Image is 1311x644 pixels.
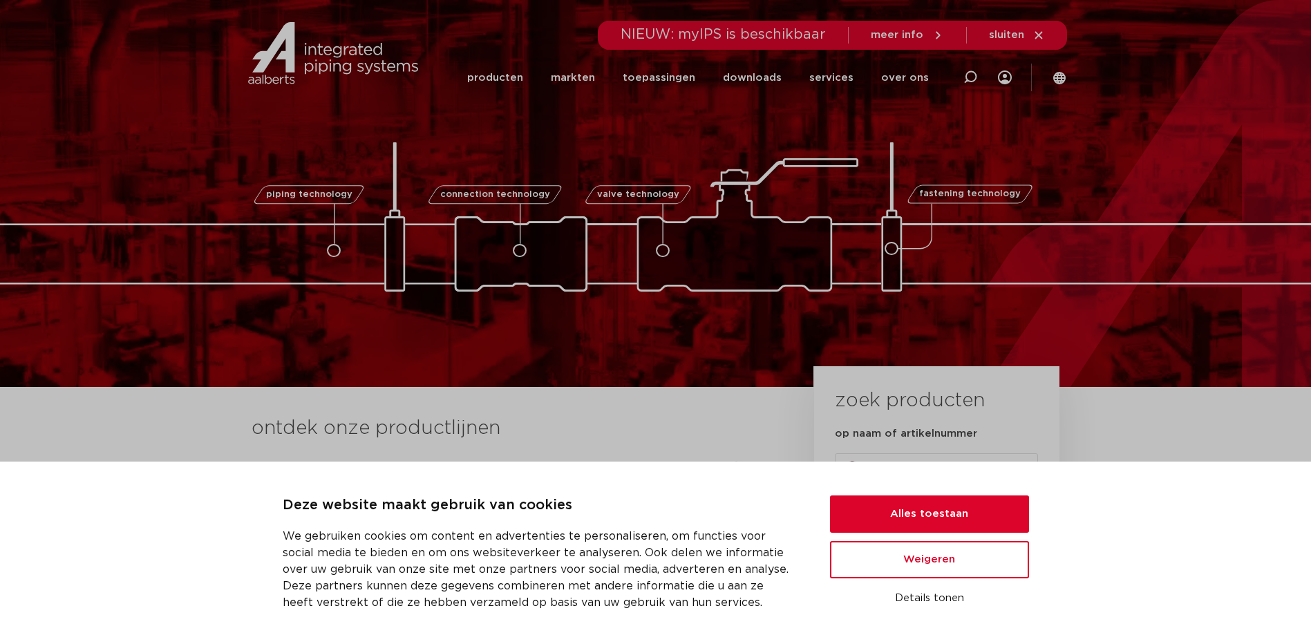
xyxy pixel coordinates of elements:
span: connection technology [440,190,549,199]
span: meer info [871,30,923,40]
span: NIEUW: myIPS is beschikbaar [621,28,826,41]
span: piping technology [266,190,352,199]
a: producten [467,50,523,106]
p: Deze website maakt gebruik van cookies [283,495,797,517]
span: sluiten [989,30,1024,40]
button: Weigeren [830,541,1029,578]
a: downloads [723,50,782,106]
button: Details tonen [830,587,1029,610]
nav: Menu [467,50,929,106]
input: zoeken [835,453,1038,485]
div: my IPS [998,50,1012,106]
a: toepassingen [623,50,695,106]
span: valve technology [597,190,679,199]
a: over ons [881,50,929,106]
a: markten [551,50,595,106]
a: meer info [871,29,944,41]
a: services [809,50,853,106]
label: op naam of artikelnummer [835,427,977,441]
h3: zoek producten [835,387,985,415]
span: fastening technology [919,190,1021,199]
h3: ontdek onze productlijnen [252,415,767,442]
p: We gebruiken cookies om content en advertenties te personaliseren, om functies voor social media ... [283,528,797,611]
button: Alles toestaan [830,495,1029,533]
a: sluiten [989,29,1045,41]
